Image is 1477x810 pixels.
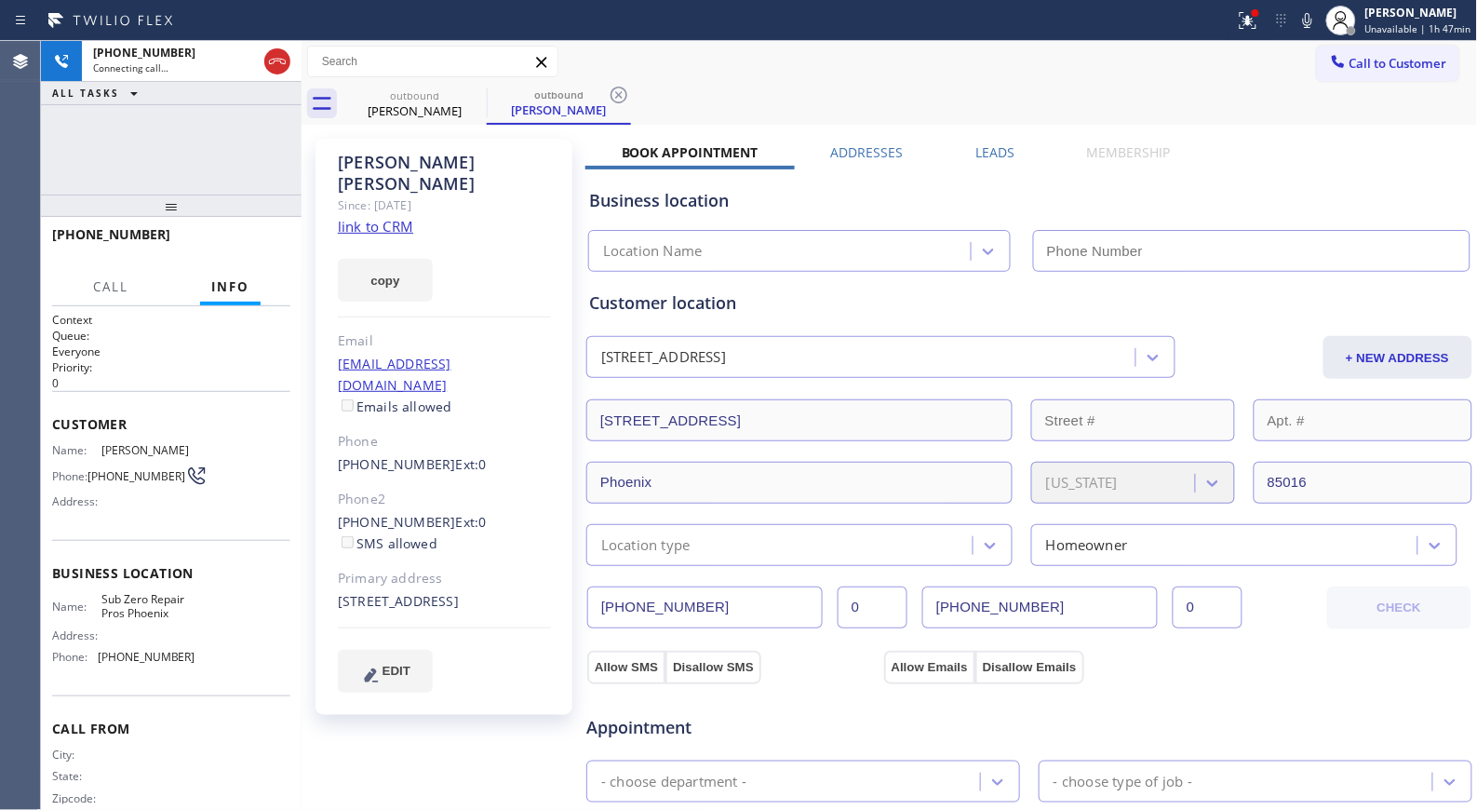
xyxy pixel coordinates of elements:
input: Emails allowed [342,399,354,412]
span: Unavailable | 1h 47min [1365,22,1471,35]
input: ZIP [1254,462,1472,504]
div: Primary address [338,568,551,589]
span: Call to Customer [1349,55,1447,72]
div: [STREET_ADDRESS] [601,347,726,369]
span: Ext: 0 [456,513,487,531]
span: Business location [52,564,290,582]
span: EDIT [383,664,410,678]
span: City: [52,748,101,762]
span: State: [52,769,101,783]
span: [PERSON_NAME] [101,443,195,457]
button: Allow Emails [884,651,975,684]
label: Book Appointment [622,143,759,161]
a: link to CRM [338,217,413,236]
span: Appointment [586,715,879,740]
div: [PERSON_NAME] [344,102,485,119]
span: Call [93,278,128,295]
div: Location Name [603,241,703,263]
div: Homeowner [1046,534,1128,556]
input: Address [586,399,1013,441]
input: Street # [1031,399,1235,441]
label: Membership [1087,143,1171,161]
div: Business location [589,188,1470,213]
div: Since: [DATE] [338,195,551,216]
button: Allow SMS [587,651,665,684]
input: Phone Number [587,587,823,628]
span: Name: [52,600,101,614]
input: Ext. 2 [1173,587,1242,628]
span: Zipcode: [52,791,101,805]
div: Location type [601,534,691,556]
div: Jennifer Nguyen [344,83,485,125]
span: Phone: [52,469,87,483]
h2: Priority: [52,359,290,375]
h2: Queue: [52,328,290,344]
p: 0 [52,375,290,391]
span: Name: [52,443,101,457]
a: [PHONE_NUMBER] [338,455,456,473]
span: [PHONE_NUMBER] [93,45,195,61]
div: Email [338,331,551,352]
span: Address: [52,628,101,642]
span: Info [211,278,249,295]
button: CHECK [1327,587,1471,629]
button: EDIT [338,650,433,693]
a: [EMAIL_ADDRESS][DOMAIN_NAME] [338,355,451,394]
label: Addresses [830,143,903,161]
p: Everyone [52,344,290,359]
span: [PHONE_NUMBER] [98,650,195,664]
button: ALL TASKS [41,82,156,104]
button: Call [82,269,140,305]
div: [PERSON_NAME] [1365,5,1471,20]
span: ALL TASKS [52,87,119,100]
span: Call From [52,720,290,737]
label: Emails allowed [338,398,452,415]
div: Customer location [589,290,1470,316]
label: SMS allowed [338,534,437,552]
input: SMS allowed [342,536,354,548]
span: Phone: [52,650,98,664]
span: [PHONE_NUMBER] [87,469,185,483]
h1: Context [52,312,290,328]
div: outbound [489,88,629,101]
span: Address: [52,494,101,508]
button: Call to Customer [1317,46,1459,81]
div: [STREET_ADDRESS] [338,591,551,613]
button: copy [338,259,433,302]
span: Ext: 0 [456,455,487,473]
button: Disallow Emails [975,651,1084,684]
div: Jennifer Nguyen [489,83,629,123]
button: Hang up [264,48,290,74]
div: - choose type of job - [1054,771,1192,792]
div: [PERSON_NAME] [PERSON_NAME] [338,152,551,195]
button: Info [200,269,261,305]
span: Customer [52,415,290,433]
span: Sub Zero Repair Pros Phoenix [101,592,195,621]
div: Phone2 [338,489,551,510]
div: outbound [344,88,485,102]
div: Phone [338,431,551,452]
a: [PHONE_NUMBER] [338,513,456,531]
div: - choose department - [601,771,746,792]
button: Disallow SMS [665,651,761,684]
input: City [586,462,1013,504]
button: + NEW ADDRESS [1323,336,1472,379]
div: [PERSON_NAME] [489,101,629,118]
input: Apt. # [1254,399,1472,441]
label: Leads [975,143,1014,161]
span: [PHONE_NUMBER] [52,225,170,243]
span: Connecting call… [93,61,168,74]
input: Search [308,47,557,76]
input: Ext. [838,587,907,628]
button: Mute [1295,7,1321,34]
input: Phone Number [1033,230,1470,272]
input: Phone Number 2 [922,587,1158,628]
